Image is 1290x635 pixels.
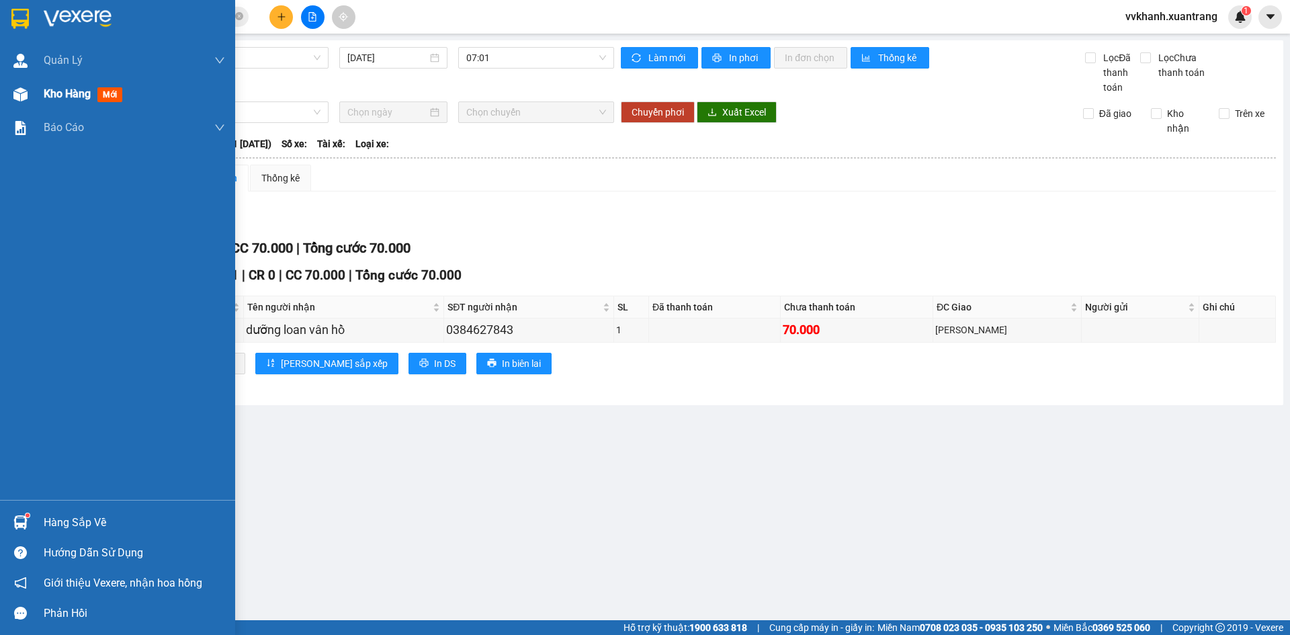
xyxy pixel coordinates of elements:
[349,267,352,283] span: |
[712,53,724,64] span: printer
[214,122,225,133] span: down
[1234,11,1246,23] img: icon-new-feature
[97,87,122,102] span: mới
[408,353,466,374] button: printerIn DS
[649,296,781,319] th: Đã thanh toán
[5,77,41,85] span: Người gửi:
[466,48,606,68] span: 07:01
[1092,622,1150,633] strong: 0369 525 060
[621,101,695,123] button: Chuyển phơi
[447,300,599,314] span: SĐT người nhận
[355,136,389,151] span: Loại xe:
[1085,300,1185,314] span: Người gửi
[1160,620,1162,635] span: |
[935,323,1079,337] div: [PERSON_NAME]
[282,136,307,151] span: Số xe:
[308,12,317,22] span: file-add
[332,5,355,29] button: aim
[502,356,541,371] span: In biên lai
[1153,50,1222,80] span: Lọc Chưa thanh toán
[34,41,77,54] em: Logistics
[44,603,225,624] div: Phản hồi
[44,52,83,69] span: Quản Lý
[301,5,325,29] button: file-add
[135,36,196,48] span: 0943559551
[1215,623,1225,632] span: copyright
[434,356,456,371] span: In DS
[707,108,717,118] span: download
[623,620,747,635] span: Hỗ trợ kỹ thuật:
[286,267,345,283] span: CC 70.000
[44,543,225,563] div: Hướng dẫn sử dụng
[13,121,28,135] img: solution-icon
[26,513,30,517] sup: 1
[261,171,300,185] div: Thống kê
[214,55,225,66] span: down
[5,85,47,94] span: Người nhận:
[246,321,442,339] div: dưỡng loan vân hồ
[689,622,747,633] strong: 1900 633 818
[1242,6,1251,15] sup: 1
[296,240,300,256] span: |
[920,622,1043,633] strong: 0708 023 035 - 0935 103 250
[487,358,497,369] span: printer
[5,95,99,114] span: 0976853022
[44,513,225,533] div: Hàng sắp về
[722,105,766,120] span: Xuất Excel
[14,577,27,589] span: notification
[1162,106,1209,136] span: Kho nhận
[108,13,196,34] span: VP [GEOGRAPHIC_DATA]
[877,620,1043,635] span: Miền Nam
[33,7,79,22] span: HAIVAN
[355,267,462,283] span: Tổng cước 70.000
[255,353,398,374] button: sort-ascending[PERSON_NAME] sắp xếp
[1046,625,1050,630] span: ⚪️
[697,101,777,123] button: downloadXuất Excel
[317,136,345,151] span: Tài xế:
[14,607,27,620] span: message
[1244,6,1248,15] span: 1
[235,11,243,24] span: close-circle
[1053,620,1150,635] span: Miền Bắc
[781,296,933,319] th: Chưa thanh toán
[11,9,29,29] img: logo-vxr
[1098,50,1139,95] span: Lọc Đã thanh toán
[235,12,243,20] span: close-circle
[729,50,760,65] span: In phơi
[347,105,427,120] input: Chọn ngày
[44,87,91,100] span: Kho hàng
[419,358,429,369] span: printer
[44,119,84,136] span: Báo cáo
[861,53,873,64] span: bar-chart
[242,267,245,283] span: |
[249,267,275,283] span: CR 0
[244,319,445,342] td: dưỡng loan vân hồ
[266,358,275,369] span: sort-ascending
[757,620,759,635] span: |
[339,12,348,22] span: aim
[769,620,874,635] span: Cung cấp máy in - giấy in:
[851,47,929,69] button: bar-chartThống kê
[1258,5,1282,29] button: caret-down
[16,24,95,38] span: XUANTRANG
[444,319,613,342] td: 0384627843
[44,575,202,591] span: Giới thiệu Vexere, nhận hoa hồng
[269,5,293,29] button: plus
[13,515,28,530] img: warehouse-icon
[13,87,28,101] img: warehouse-icon
[937,300,1068,314] span: ĐC Giao
[347,50,427,65] input: 12/09/2025
[1115,8,1228,25] span: vvkhanh.xuantrang
[466,102,606,122] span: Chọn chuyến
[279,267,282,283] span: |
[13,54,28,68] img: warehouse-icon
[701,47,771,69] button: printerIn phơi
[614,296,649,319] th: SL
[774,47,847,69] button: In đơn chọn
[303,240,411,256] span: Tổng cước 70.000
[281,356,388,371] span: [PERSON_NAME] sắp xếp
[277,12,286,22] span: plus
[476,353,552,374] button: printerIn biên lai
[632,53,643,64] span: sync
[1199,296,1276,319] th: Ghi chú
